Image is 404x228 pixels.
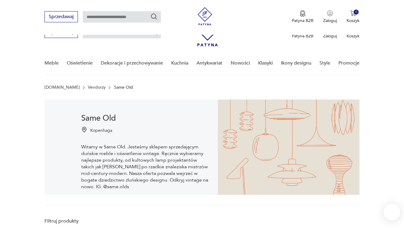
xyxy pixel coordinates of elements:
[171,52,188,75] a: Kuchnia
[114,85,133,90] p: Same Old
[45,85,80,90] a: [DOMAIN_NAME]
[45,11,78,22] button: Sprzedawaj
[292,10,313,24] button: Patyna B2B
[231,52,250,75] a: Nowości
[338,52,359,75] a: Promocje
[300,10,306,17] img: Ikona medalu
[323,10,337,24] button: Zaloguj
[81,127,87,133] img: Ikonka pinezki mapy
[196,52,222,75] a: Antykwariat
[347,18,359,24] p: Koszyk
[384,204,400,221] iframe: Smartsupp widget button
[327,10,333,16] img: Ikonka użytkownika
[350,10,356,16] img: Ikona koszyka
[67,52,93,75] a: Oświetlenie
[150,13,158,20] button: Szukaj
[354,10,359,15] div: 0
[45,218,118,224] p: Filtruj produkty
[292,10,313,24] a: Ikona medaluPatyna B2B
[258,52,273,75] a: Klasyki
[292,33,313,39] p: Patyna B2B
[292,18,313,24] p: Patyna B2B
[88,85,106,90] a: Vendorzy
[90,128,112,133] p: Kopenhaga
[45,52,59,75] a: Meble
[101,52,163,75] a: Dekoracje i przechowywanie
[319,52,330,75] a: Style
[81,144,208,190] p: Witamy w Same Old. Jesteśmy sklepem sprzedającym duńskie meble i oświetlenie vintage. Ręcznie wyb...
[45,15,78,19] a: Sprzedawaj
[281,52,311,75] a: Ikony designu
[347,33,359,39] p: Koszyk
[45,31,78,35] a: Sprzedawaj
[218,100,359,195] img: Same Old
[196,7,214,25] img: Patyna - sklep z meblami i dekoracjami vintage
[54,115,74,135] img: Same Old
[323,33,337,39] p: Zaloguj
[323,18,337,24] p: Zaloguj
[81,115,208,122] h1: Same Old
[347,10,359,24] button: 0Koszyk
